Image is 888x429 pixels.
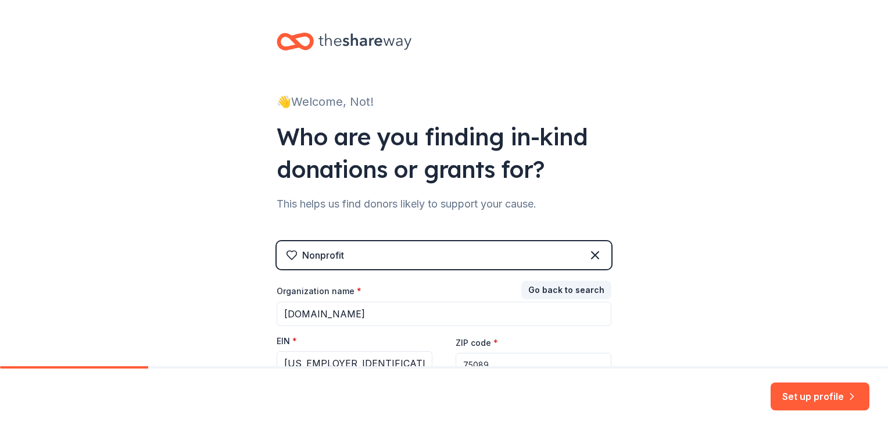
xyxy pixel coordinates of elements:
input: American Red Cross [277,302,611,326]
label: Organization name [277,285,361,297]
button: Go back to search [521,281,611,299]
div: Who are you finding in-kind donations or grants for? [277,120,611,185]
label: ZIP code [456,337,498,349]
div: This helps us find donors likely to support your cause. [277,195,611,213]
label: EIN [277,335,297,347]
button: Set up profile [771,382,869,410]
input: 12-3456789 [277,351,432,376]
div: Nonprofit [302,248,344,262]
div: 👋 Welcome, Not! [277,92,611,111]
input: 12345 (U.S. only) [456,353,611,376]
